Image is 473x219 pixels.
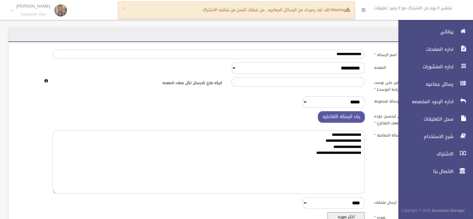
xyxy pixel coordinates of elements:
[369,130,441,139] label: نص الرساله الجماعيه
[393,64,455,70] span: اداره المنشورات
[393,151,455,157] span: الاشتراك
[16,4,50,8] p: [PERSON_NAME]
[393,25,473,39] a: بياناتى
[393,168,455,174] span: الاتصال بنا
[393,46,455,52] span: اداره الصفحات
[393,116,455,122] span: سجل التعليقات
[393,42,473,56] a: اداره الصفحات
[393,77,473,91] a: رسائل جماعيه
[318,111,365,123] button: بناء الرساله التفاعليه
[16,12,50,17] small: Facebook User
[369,62,441,71] label: الصفحه
[432,207,465,214] strong: Bussiness Manager
[393,164,473,178] a: الاتصال بنا
[369,77,441,93] label: ارسل للمتفاعلين على بوست محدد(رابط البوست)
[118,1,355,19] div: لقد نفذ رصيدك من الرسائل الجماعيه , من فضلك اشحن من شاشه الاشتراك
[330,6,350,14] strong: Warning:
[123,6,126,12] button: ×
[369,50,441,58] label: اسم الرساله
[393,130,473,143] a: شرح الاستخدام
[393,60,473,74] a: اداره المنشورات
[401,207,431,214] span: Copyright © 2015
[393,133,455,140] span: شرح الاستخدام
[369,111,441,127] label: رساله تفاعليه (افضل لتحسين جوده الصفحه وتجنب حظر ضعف التفاعل)
[393,112,473,126] a: سجل التعليقات
[53,81,222,85] h6: اتركه فارغ للارسال لكل عملاء الصفحه
[369,197,441,206] label: ارسال ملحقات
[393,29,455,35] span: بياناتى
[393,81,455,87] span: رسائل جماعيه
[369,96,441,105] label: ارساله لمجموعه
[393,147,473,161] a: الاشتراك
[393,95,473,108] a: اداره الردود المخصصه
[393,98,455,105] span: اداره الردود المخصصه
